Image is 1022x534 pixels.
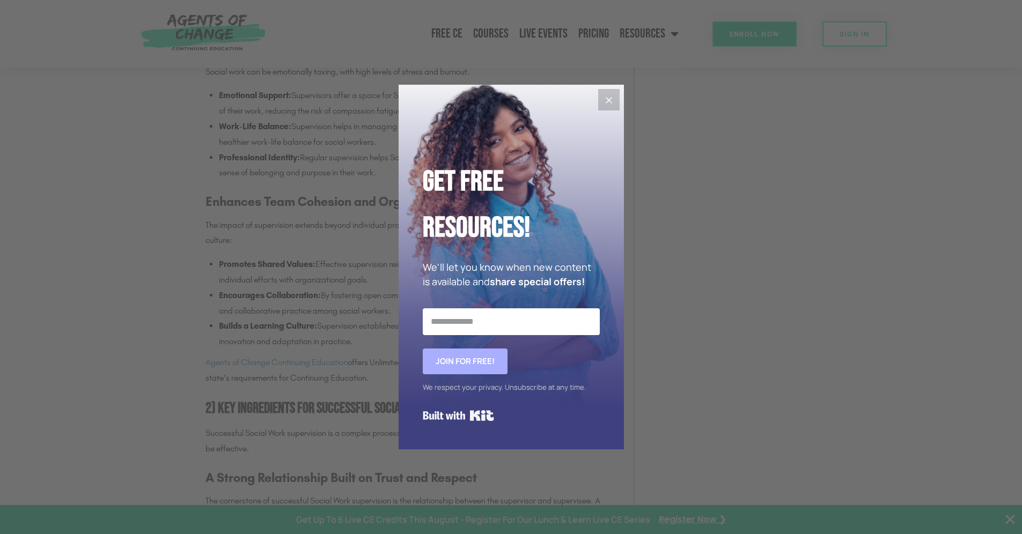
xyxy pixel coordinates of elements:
div: We respect your privacy. Unsubscribe at any time. [423,380,600,395]
button: Join for FREE! [423,348,508,374]
a: Built with Kit [423,406,494,425]
button: Close [598,89,620,110]
input: Email Address [423,308,600,335]
p: We'll let you know when new content is available and [423,260,600,289]
h2: Get Free Resources! [423,159,600,251]
strong: share special offers! [490,275,585,288]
